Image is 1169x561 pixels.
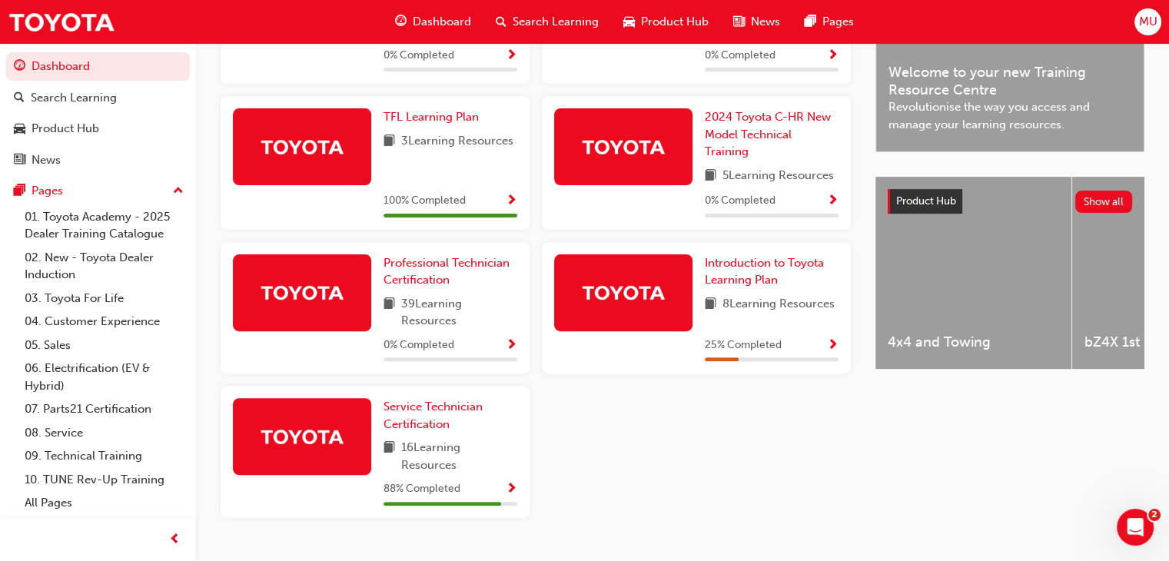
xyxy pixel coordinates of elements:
[18,246,190,287] a: 02. New - Toyota Dealer Induction
[14,154,25,168] span: news-icon
[384,400,483,431] span: Service Technician Certification
[705,192,775,210] span: 0 % Completed
[496,12,506,32] span: search-icon
[32,120,99,138] div: Product Hub
[1148,509,1161,521] span: 2
[384,47,454,65] span: 0 % Completed
[1117,509,1154,546] iframe: Intercom live chat
[384,256,510,287] span: Professional Technician Certification
[260,133,344,160] img: Trak
[384,192,466,210] span: 100 % Completed
[169,530,181,549] span: prev-icon
[827,194,839,208] span: Show Progress
[506,194,517,208] span: Show Progress
[513,13,599,31] span: Search Learning
[384,108,485,126] a: TFL Learning Plan
[705,337,782,354] span: 25 % Completed
[705,295,716,314] span: book-icon
[827,191,839,211] button: Show Progress
[722,167,834,186] span: 5 Learning Resources
[611,6,721,38] a: car-iconProduct Hub
[721,6,792,38] a: news-iconNews
[384,480,460,498] span: 88 % Completed
[506,191,517,211] button: Show Progress
[401,132,513,151] span: 3 Learning Resources
[805,12,816,32] span: pages-icon
[506,49,517,63] span: Show Progress
[623,12,635,32] span: car-icon
[581,279,666,306] img: Trak
[792,6,866,38] a: pages-iconPages
[705,167,716,186] span: book-icon
[896,194,956,207] span: Product Hub
[751,13,780,31] span: News
[827,46,839,65] button: Show Progress
[18,205,190,246] a: 01. Toyota Academy - 2025 Dealer Training Catalogue
[31,89,117,107] div: Search Learning
[8,5,115,39] img: Trak
[6,49,190,177] button: DashboardSearch LearningProduct HubNews
[401,439,517,473] span: 16 Learning Resources
[6,146,190,174] a: News
[18,421,190,445] a: 08. Service
[506,483,517,496] span: Show Progress
[827,49,839,63] span: Show Progress
[401,295,517,330] span: 39 Learning Resources
[6,177,190,205] button: Pages
[641,13,709,31] span: Product Hub
[1138,13,1157,31] span: MU
[888,98,1131,133] span: Revolutionise the way you access and manage your learning resources.
[260,423,344,450] img: Trak
[581,133,666,160] img: Trak
[705,254,839,289] a: Introduction to Toyota Learning Plan
[18,491,190,515] a: All Pages
[705,47,775,65] span: 0 % Completed
[705,110,831,158] span: 2024 Toyota C-HR New Model Technical Training
[827,339,839,353] span: Show Progress
[384,398,517,433] a: Service Technician Certification
[506,336,517,355] button: Show Progress
[827,336,839,355] button: Show Progress
[384,337,454,354] span: 0 % Completed
[705,256,824,287] span: Introduction to Toyota Learning Plan
[506,339,517,353] span: Show Progress
[1075,191,1133,213] button: Show all
[705,108,839,161] a: 2024 Toyota C-HR New Model Technical Training
[395,12,407,32] span: guage-icon
[384,132,395,151] span: book-icon
[733,12,745,32] span: news-icon
[506,46,517,65] button: Show Progress
[888,189,1132,214] a: Product HubShow all
[6,115,190,143] a: Product Hub
[14,91,25,105] span: search-icon
[506,480,517,499] button: Show Progress
[14,60,25,74] span: guage-icon
[32,182,63,200] div: Pages
[18,310,190,334] a: 04. Customer Experience
[888,64,1131,98] span: Welcome to your new Training Resource Centre
[1134,8,1161,35] button: MU
[18,357,190,397] a: 06. Electrification (EV & Hybrid)
[32,151,61,169] div: News
[18,444,190,468] a: 09. Technical Training
[6,52,190,81] a: Dashboard
[383,6,483,38] a: guage-iconDashboard
[722,295,835,314] span: 8 Learning Resources
[18,334,190,357] a: 05. Sales
[413,13,471,31] span: Dashboard
[384,110,479,124] span: TFL Learning Plan
[875,177,1071,369] a: 4x4 and Towing
[173,181,184,201] span: up-icon
[18,397,190,421] a: 07. Parts21 Certification
[384,439,395,473] span: book-icon
[260,279,344,306] img: Trak
[822,13,854,31] span: Pages
[384,254,517,289] a: Professional Technician Certification
[14,184,25,198] span: pages-icon
[18,287,190,310] a: 03. Toyota For Life
[14,122,25,136] span: car-icon
[6,84,190,112] a: Search Learning
[18,468,190,492] a: 10. TUNE Rev-Up Training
